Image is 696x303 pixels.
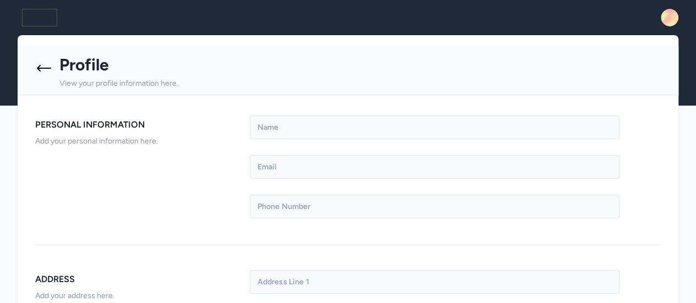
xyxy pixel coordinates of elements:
p: Add your personal information here. [35,135,232,148]
h1: Profile [59,55,228,75]
h2: PERSONAL INFORMATION [35,117,232,133]
p: View your profile information here. [59,77,178,90]
p: Add your address here. [35,289,232,302]
h2: ADDRESS [35,272,232,287]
